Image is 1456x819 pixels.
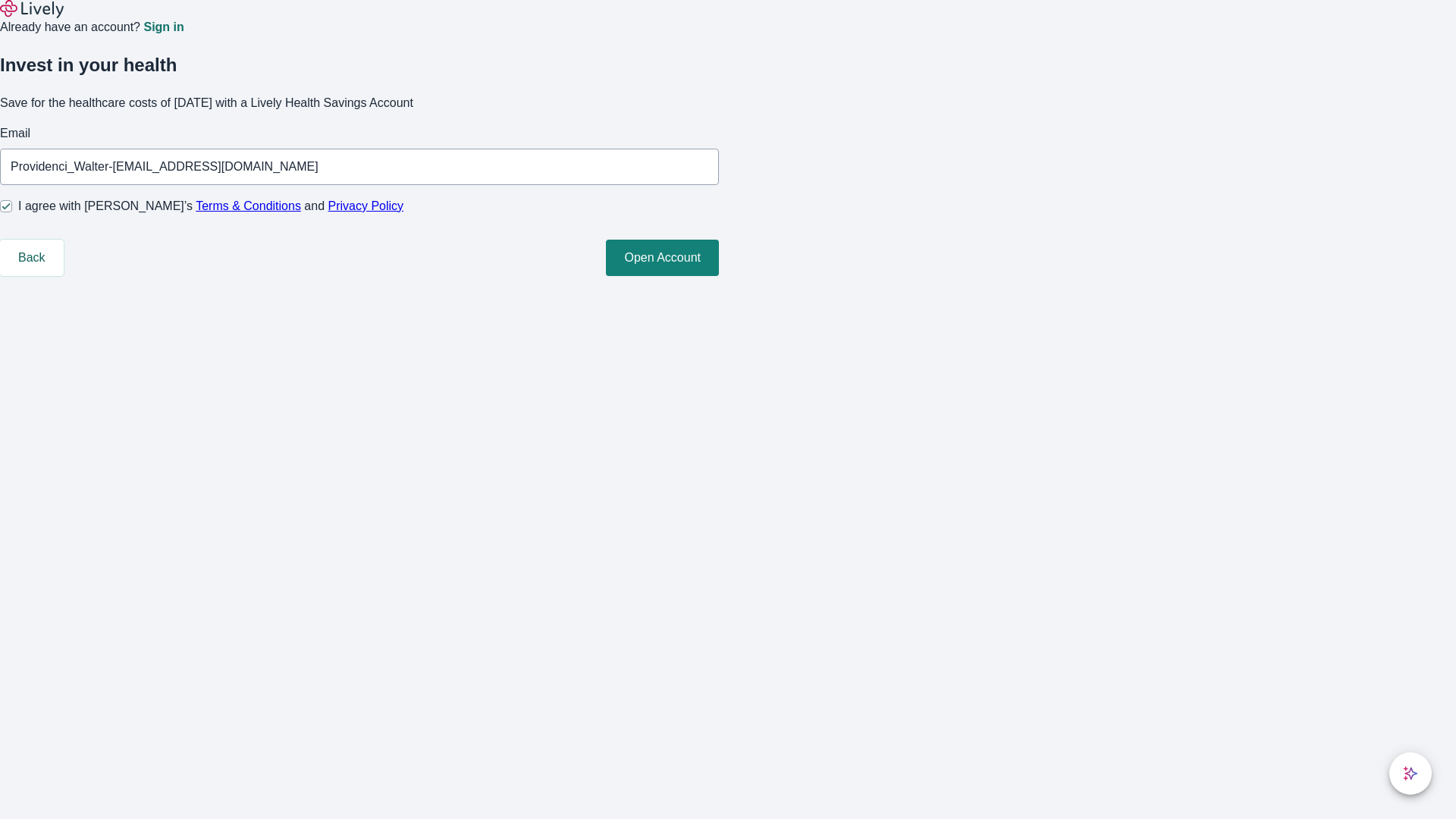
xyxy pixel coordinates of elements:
a: Terms & Conditions [196,199,301,212]
svg: Lively AI Assistant [1403,766,1418,781]
button: chat [1389,752,1432,795]
span: I agree with [PERSON_NAME]’s and [18,197,403,215]
a: Sign in [143,21,184,33]
a: Privacy Policy [328,199,404,212]
button: Open Account [606,240,719,276]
